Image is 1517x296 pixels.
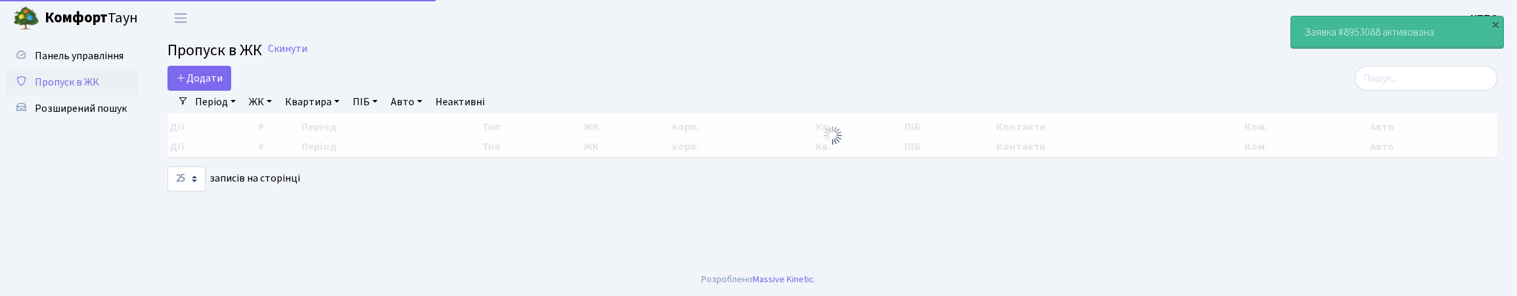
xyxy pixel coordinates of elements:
[347,91,383,113] a: ПІБ
[7,95,138,122] a: Розширений пошук
[35,75,99,89] span: Пропуск в ЖК
[280,91,345,113] a: Квартира
[1489,18,1502,31] div: ×
[35,101,127,116] span: Розширений пошук
[190,91,241,113] a: Період
[7,69,138,95] a: Пропуск в ЖК
[1291,16,1503,48] div: Заявка #8953088 активована
[45,7,138,30] span: Таун
[701,272,816,287] div: Розроблено .
[164,7,197,29] button: Переключити навігацію
[167,166,300,191] label: записів на сторінці
[167,66,231,91] a: Додати
[167,166,206,191] select: записів на сторінці
[7,43,138,69] a: Панель управління
[430,91,490,113] a: Неактивні
[1355,66,1497,91] input: Пошук...
[268,43,307,55] a: Скинути
[45,7,108,28] b: Комфорт
[176,71,223,86] span: Додати
[822,125,843,146] img: Обробка...
[35,49,123,63] span: Панель управління
[753,272,814,286] a: Massive Kinetic
[1470,11,1501,26] a: КПП 3.
[385,91,428,113] a: Авто
[244,91,277,113] a: ЖК
[167,39,262,62] span: Пропуск в ЖК
[13,5,39,32] img: logo.png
